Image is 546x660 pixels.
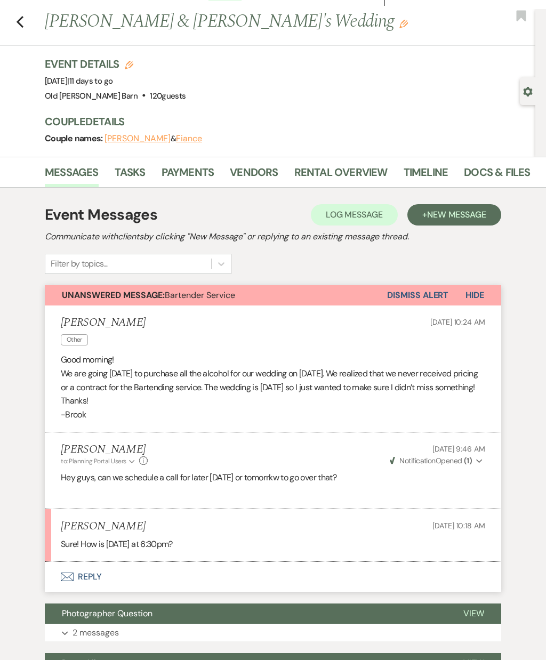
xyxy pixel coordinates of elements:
[45,624,501,642] button: 2 messages
[448,286,501,306] button: Hide
[162,164,214,188] a: Payments
[387,286,448,306] button: Dismiss Alert
[390,456,472,466] span: Opened
[61,335,88,346] span: Other
[45,133,105,144] span: Couple names:
[61,317,146,330] h5: [PERSON_NAME]
[115,164,146,188] a: Tasks
[150,91,186,102] span: 120 guests
[399,19,408,29] button: Edit
[61,395,485,408] p: Thanks!
[523,86,533,96] button: Open lead details
[464,456,472,466] strong: ( 1 )
[45,604,446,624] button: Photographer Question
[388,456,485,467] button: NotificationOpened (1)
[61,520,146,534] h5: [PERSON_NAME]
[105,134,202,144] span: &
[326,210,383,221] span: Log Message
[45,91,138,102] span: Old [PERSON_NAME] Barn
[230,164,278,188] a: Vendors
[45,115,525,130] h3: Couple Details
[45,562,501,592] button: Reply
[61,538,485,552] p: Sure! How is [DATE] at 6:30pm?
[73,626,119,640] p: 2 messages
[399,456,435,466] span: Notification
[427,210,486,221] span: New Message
[67,76,113,87] span: |
[311,205,398,226] button: Log Message
[45,57,186,72] h3: Event Details
[61,444,148,457] h5: [PERSON_NAME]
[51,258,108,271] div: Filter by topics...
[45,286,387,306] button: Unanswered Message:Bartender Service
[61,367,485,395] p: We are going [DATE] to purchase all the alcohol for our wedding on [DATE]. We realized that we ne...
[432,521,485,531] span: [DATE] 10:18 AM
[61,408,485,422] p: -Brook
[45,204,157,227] h1: Event Messages
[446,604,501,624] button: View
[465,290,484,301] span: Hide
[463,608,484,619] span: View
[294,164,388,188] a: Rental Overview
[69,76,113,87] span: 11 days to go
[407,205,501,226] button: +New Message
[61,471,485,485] p: Hey guys, can we schedule a call for later [DATE] or tomorrkw to go over that?
[61,457,126,466] span: to: Planning Portal Users
[62,608,152,619] span: Photographer Question
[61,353,485,367] p: Good morning!
[45,231,501,244] h2: Communicate with clients by clicking "New Message" or replying to an existing message thread.
[62,290,165,301] strong: Unanswered Message:
[45,164,99,188] a: Messages
[432,445,485,454] span: [DATE] 9:46 AM
[176,135,202,143] button: Fiance
[61,457,136,466] button: to: Planning Portal Users
[105,135,171,143] button: [PERSON_NAME]
[404,164,448,188] a: Timeline
[45,10,433,35] h1: [PERSON_NAME] & [PERSON_NAME]'s Wedding
[62,290,235,301] span: Bartender Service
[464,164,530,188] a: Docs & Files
[430,318,485,327] span: [DATE] 10:24 AM
[45,76,113,87] span: [DATE]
